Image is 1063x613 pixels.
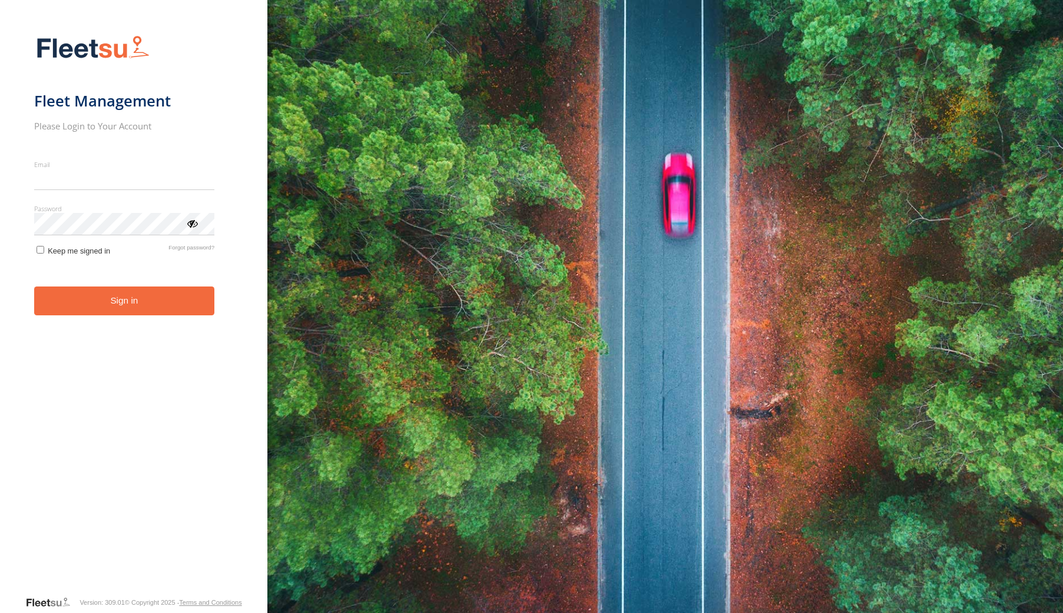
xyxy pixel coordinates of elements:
[34,286,215,315] button: Sign in
[34,28,234,595] form: main
[186,217,198,229] div: ViewPassword
[125,599,242,606] div: © Copyright 2025 -
[25,597,80,608] a: Visit our Website
[48,246,110,255] span: Keep me signed in
[34,160,215,169] label: Email
[34,204,215,213] label: Password
[34,33,152,63] img: Fleetsu
[80,599,124,606] div: Version: 309.01
[179,599,241,606] a: Terms and Conditions
[34,120,215,132] h2: Please Login to Your Account
[34,91,215,111] h1: Fleet Management
[37,246,44,254] input: Keep me signed in
[168,244,214,255] a: Forgot password?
